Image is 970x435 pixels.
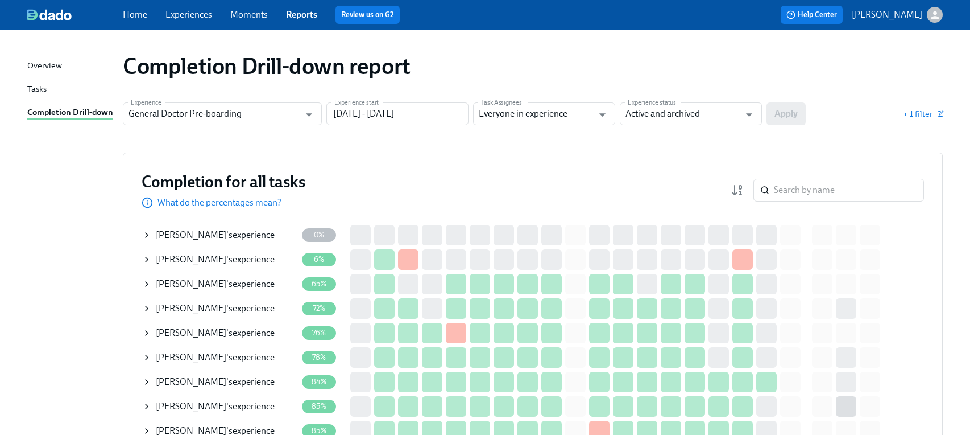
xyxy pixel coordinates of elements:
svg: Completion rate (low to high) [731,183,744,197]
div: [PERSON_NAME]'sexperience [142,395,297,418]
input: Search by name [774,179,924,202]
a: Review us on G2 [341,9,394,20]
button: Review us on G2 [335,6,400,24]
span: [PERSON_NAME] [156,352,226,363]
button: + 1 filter [903,108,943,120]
h1: Completion Drill-down report [123,52,411,80]
p: What do the percentages mean? [157,196,281,209]
a: Tasks [27,83,114,97]
span: 85% [305,426,333,435]
h3: Completion for all tasks [142,171,305,192]
span: 85% [305,402,333,411]
div: Completion Drill-down [27,106,113,120]
span: 72% [306,304,333,313]
img: dado [27,9,72,20]
div: 's experience [156,351,275,364]
span: Help Center [786,9,837,20]
span: 0% [307,231,331,239]
a: Completion Drill-down [27,106,114,120]
div: 's experience [156,229,275,241]
div: Tasks [27,83,47,97]
div: [PERSON_NAME]'sexperience [142,248,297,271]
button: Open [594,106,611,124]
button: Open [300,106,318,124]
span: [PERSON_NAME] [156,401,226,412]
div: 's experience [156,253,275,266]
a: Overview [27,59,114,73]
div: 's experience [156,376,275,388]
div: Overview [27,59,62,73]
span: [PERSON_NAME] [156,303,226,314]
span: 76% [305,329,333,337]
span: [PERSON_NAME] [156,278,226,289]
span: [PERSON_NAME] [156,229,226,240]
div: 's experience [156,400,275,413]
span: [PERSON_NAME] [156,254,226,265]
button: Open [740,106,758,124]
div: [PERSON_NAME]'sexperience [142,297,297,320]
a: dado [27,9,123,20]
a: Home [123,9,147,20]
div: 's experience [156,302,275,315]
p: [PERSON_NAME] [852,9,922,21]
div: 's experience [156,327,275,339]
a: Experiences [165,9,212,20]
span: 65% [305,280,333,288]
div: [PERSON_NAME]'sexperience [142,322,297,344]
a: Reports [286,9,317,20]
div: [PERSON_NAME]'sexperience [142,346,297,369]
span: 6% [307,255,331,264]
div: 's experience [156,278,275,290]
span: [PERSON_NAME] [156,327,226,338]
div: [PERSON_NAME]'sexperience [142,273,297,296]
a: Moments [230,9,268,20]
div: [PERSON_NAME]'sexperience [142,224,297,247]
button: Help Center [781,6,843,24]
span: [PERSON_NAME] [156,376,226,387]
button: [PERSON_NAME] [852,7,943,23]
span: 84% [305,377,333,386]
div: [PERSON_NAME]'sexperience [142,371,297,393]
span: 78% [305,353,333,362]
